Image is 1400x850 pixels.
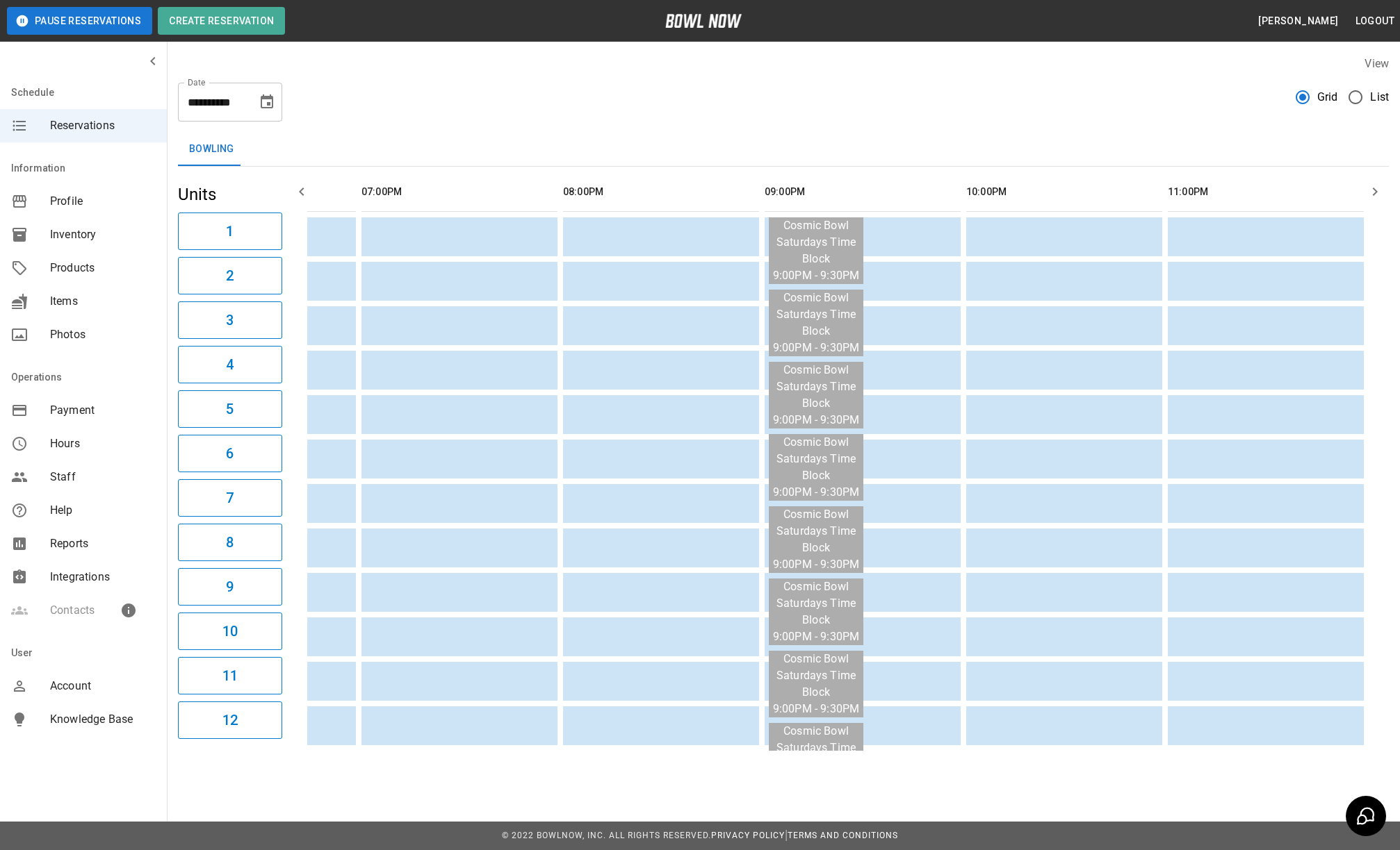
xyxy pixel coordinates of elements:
button: 9 [178,568,282,606]
span: Profile [50,193,156,210]
button: Bowling [178,133,245,166]
button: Pause Reservations [7,7,152,35]
h6: 9 [226,576,234,598]
span: List [1370,89,1389,106]
h6: 10 [222,620,238,642]
button: 3 [178,301,282,339]
th: 08:00PM [563,172,759,212]
span: Staff [50,469,156,485]
button: 1 [178,212,282,250]
span: Help [50,502,156,519]
h6: 12 [222,709,238,731]
span: Photos [50,326,156,343]
th: 09:00PM [765,172,961,212]
a: Privacy Policy [711,831,785,840]
span: Account [50,678,156,694]
button: 10 [178,612,282,650]
span: Items [50,293,156,310]
button: 5 [178,390,282,428]
img: logo [665,14,742,28]
button: 12 [178,701,282,739]
h6: 6 [226,442,234,465]
label: View [1365,57,1389,70]
button: [PERSON_NAME] [1253,8,1344,34]
h6: 8 [226,531,234,553]
span: Reservations [50,117,156,134]
span: Integrations [50,569,156,585]
button: 6 [178,435,282,472]
span: © 2022 BowlNow, Inc. All Rights Reserved. [502,831,711,840]
h6: 1 [226,220,234,242]
button: 11 [178,657,282,694]
span: Reports [50,535,156,552]
span: Hours [50,435,156,452]
span: Grid [1317,89,1338,106]
h6: 2 [226,265,234,287]
button: Logout [1350,8,1400,34]
button: 4 [178,346,282,383]
button: 2 [178,257,282,294]
th: 11:00PM [1168,172,1364,212]
button: 7 [178,479,282,517]
span: Products [50,260,156,276]
h6: 4 [226,353,234,376]
span: Payment [50,402,156,419]
button: 8 [178,524,282,561]
h5: Units [178,183,282,206]
div: inventory tabs [178,133,1389,166]
h6: 11 [222,665,238,687]
h6: 5 [226,398,234,420]
h6: 3 [226,309,234,331]
button: Create Reservation [158,7,285,35]
span: Inventory [50,226,156,243]
button: Choose date, selected date is Sep 20, 2025 [253,88,281,116]
h6: 7 [226,487,234,509]
th: 10:00PM [966,172,1162,212]
a: Terms and Conditions [788,831,898,840]
span: Knowledge Base [50,711,156,728]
